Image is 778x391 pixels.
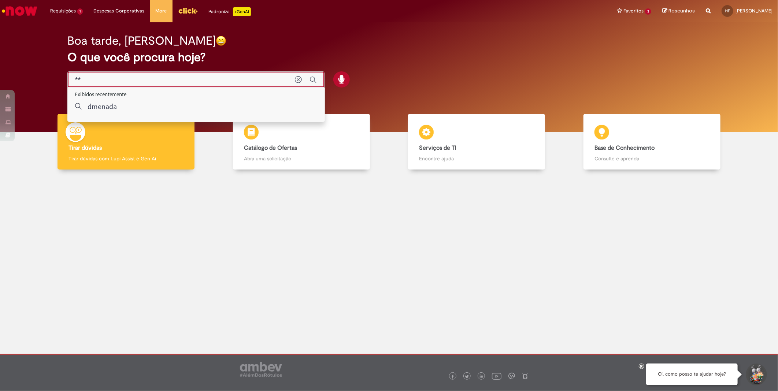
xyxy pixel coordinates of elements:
[214,114,389,170] a: Catálogo de Ofertas Abra uma solicitação
[451,375,455,379] img: logo_footer_facebook.png
[668,7,695,14] span: Rascunhos
[38,114,214,170] a: Tirar dúvidas Tirar dúvidas com Lupi Assist e Gen Ai
[68,155,184,162] p: Tirar dúvidas com Lupi Assist e Gen Ai
[564,114,740,170] a: Base de Conhecimento Consulte e aprenda
[725,8,730,13] span: HF
[419,144,456,152] b: Serviços de TI
[244,144,297,152] b: Catálogo de Ofertas
[50,7,76,15] span: Requisições
[508,373,515,379] img: logo_footer_workplace.png
[94,7,145,15] span: Despesas Corporativas
[522,373,529,379] img: logo_footer_naosei.png
[492,371,501,381] img: logo_footer_youtube.png
[216,36,226,46] img: happy-face.png
[594,144,655,152] b: Base de Conhecimento
[736,8,773,14] span: [PERSON_NAME]
[233,7,251,16] p: +GenAi
[662,8,695,15] a: Rascunhos
[67,51,711,64] h2: O que você procura hoje?
[465,375,469,379] img: logo_footer_twitter.png
[209,7,251,16] div: Padroniza
[745,364,767,386] button: Iniciar Conversa de Suporte
[244,155,359,162] p: Abra uma solicitação
[480,375,484,379] img: logo_footer_linkedin.png
[389,114,564,170] a: Serviços de TI Encontre ajuda
[156,7,167,15] span: More
[77,8,83,15] span: 1
[68,144,102,152] b: Tirar dúvidas
[645,8,651,15] span: 3
[67,34,216,47] h2: Boa tarde, [PERSON_NAME]
[623,7,644,15] span: Favoritos
[646,364,738,385] div: Oi, como posso te ajudar hoje?
[178,5,198,16] img: click_logo_yellow_360x200.png
[594,155,710,162] p: Consulte e aprenda
[1,4,38,18] img: ServiceNow
[240,362,282,377] img: logo_footer_ambev_rotulo_gray.png
[419,155,534,162] p: Encontre ajuda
